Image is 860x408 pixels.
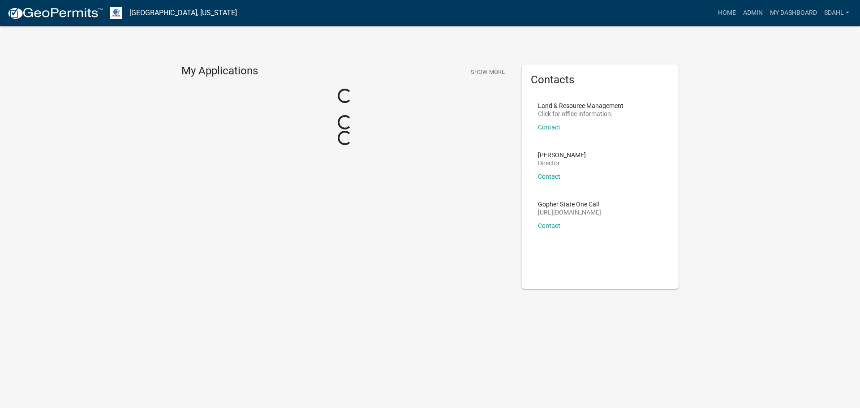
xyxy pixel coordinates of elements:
p: Click for office information: [538,111,623,117]
a: Contact [538,173,560,180]
h5: Contacts [531,73,670,86]
h4: My Applications [181,64,258,78]
p: Director [538,160,586,166]
a: My Dashboard [766,4,821,21]
p: [URL][DOMAIN_NAME] [538,209,601,215]
p: [PERSON_NAME] [538,152,586,158]
a: Home [714,4,740,21]
p: Gopher State One Call [538,201,601,207]
a: Contact [538,222,560,229]
a: [GEOGRAPHIC_DATA], [US_STATE] [129,5,237,21]
a: Admin [740,4,766,21]
img: Otter Tail County, Minnesota [110,7,122,19]
p: Land & Resource Management [538,103,623,109]
button: Show More [467,64,508,79]
a: Contact [538,124,560,131]
a: sdahl [821,4,853,21]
